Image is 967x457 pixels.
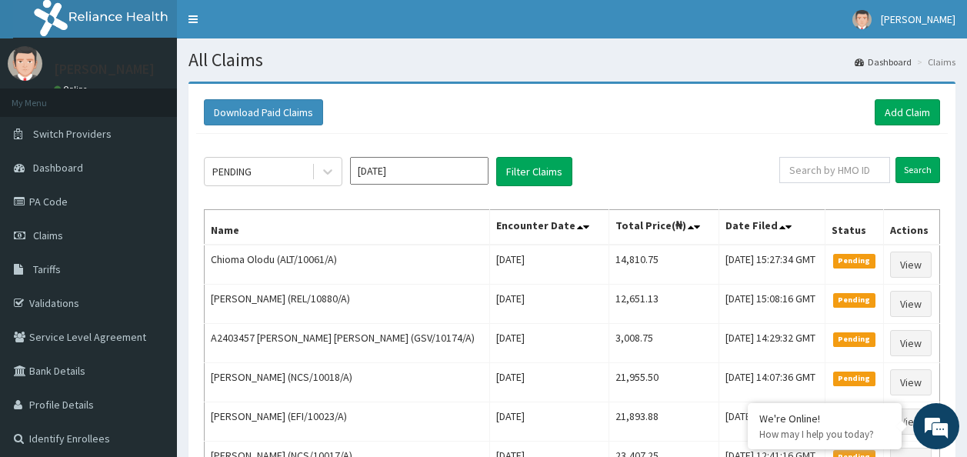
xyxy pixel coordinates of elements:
[609,285,719,324] td: 12,651.13
[719,363,825,402] td: [DATE] 14:07:36 GMT
[881,12,955,26] span: [PERSON_NAME]
[890,409,932,435] a: View
[350,157,489,185] input: Select Month and Year
[833,293,875,307] span: Pending
[496,157,572,186] button: Filter Claims
[490,210,609,245] th: Encounter Date
[883,210,939,245] th: Actions
[490,285,609,324] td: [DATE]
[759,412,890,425] div: We're Online!
[913,55,955,68] li: Claims
[33,127,112,141] span: Switch Providers
[490,324,609,363] td: [DATE]
[890,291,932,317] a: View
[833,254,875,268] span: Pending
[490,363,609,402] td: [DATE]
[875,99,940,125] a: Add Claim
[609,402,719,442] td: 21,893.88
[33,161,83,175] span: Dashboard
[609,245,719,285] td: 14,810.75
[188,50,955,70] h1: All Claims
[719,285,825,324] td: [DATE] 15:08:16 GMT
[833,332,875,346] span: Pending
[609,324,719,363] td: 3,008.75
[890,369,932,395] a: View
[719,210,825,245] th: Date Filed
[719,324,825,363] td: [DATE] 14:29:32 GMT
[33,262,61,276] span: Tariffs
[8,46,42,81] img: User Image
[490,402,609,442] td: [DATE]
[54,84,91,95] a: Online
[204,99,323,125] button: Download Paid Claims
[852,10,872,29] img: User Image
[205,363,490,402] td: [PERSON_NAME] (NCS/10018/A)
[609,363,719,402] td: 21,955.50
[719,245,825,285] td: [DATE] 15:27:34 GMT
[895,157,940,183] input: Search
[205,285,490,324] td: [PERSON_NAME] (REL/10880/A)
[205,402,490,442] td: [PERSON_NAME] (EFI/10023/A)
[833,372,875,385] span: Pending
[205,245,490,285] td: Chioma Olodu (ALT/10061/A)
[890,252,932,278] a: View
[890,330,932,356] a: View
[825,210,883,245] th: Status
[779,157,890,183] input: Search by HMO ID
[205,324,490,363] td: A2403457 [PERSON_NAME] [PERSON_NAME] (GSV/10174/A)
[855,55,912,68] a: Dashboard
[205,210,490,245] th: Name
[54,62,155,76] p: [PERSON_NAME]
[719,402,825,442] td: [DATE] 13:49:50 GMT
[759,428,890,441] p: How may I help you today?
[33,228,63,242] span: Claims
[212,164,252,179] div: PENDING
[490,245,609,285] td: [DATE]
[609,210,719,245] th: Total Price(₦)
